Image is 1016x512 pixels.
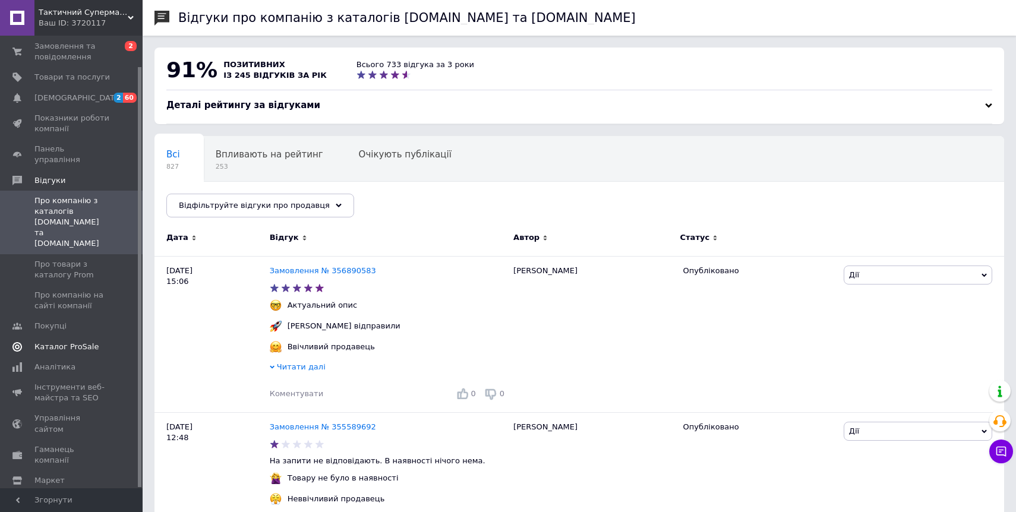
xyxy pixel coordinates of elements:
[34,290,110,311] span: Про компанію на сайті компанії
[270,388,323,399] div: Коментувати
[34,144,110,165] span: Панель управління
[270,493,282,505] img: :triumph:
[125,41,137,51] span: 2
[34,113,110,134] span: Показники роботи компанії
[356,59,474,70] div: Всього 733 відгука за 3 роки
[39,18,143,29] div: Ваш ID: 3720117
[34,195,110,249] span: Про компанію з каталогів [DOMAIN_NAME] та [DOMAIN_NAME]
[34,382,110,403] span: Інструменти веб-майстра та SEO
[166,232,188,243] span: Дата
[989,440,1013,463] button: Чат з покупцем
[34,93,122,103] span: [DEMOGRAPHIC_DATA]
[270,389,323,398] span: Коментувати
[513,232,539,243] span: Автор
[285,473,402,483] div: Товару не було в наявності
[34,475,65,486] span: Маркет
[270,320,282,332] img: :rocket:
[223,71,327,80] span: із 245 відгуків за рік
[166,99,992,112] div: Деталі рейтингу за відгуками
[270,299,282,311] img: :nerd_face:
[270,266,376,275] a: Замовлення № 356890583
[285,494,388,504] div: Неввічливий продавець
[166,194,287,205] span: Опубліковані без комен...
[683,266,835,276] div: Опубліковано
[34,362,75,372] span: Аналітика
[270,341,282,353] img: :hugging_face:
[849,270,859,279] span: Дії
[166,58,217,82] span: 91%
[123,93,137,103] span: 60
[270,422,376,431] a: Замовлення № 355589692
[359,149,452,160] span: Очікують публікації
[285,342,378,352] div: Ввічливий продавець
[178,11,636,25] h1: Відгуки про компанію з каталогів [DOMAIN_NAME] та [DOMAIN_NAME]
[179,201,330,210] span: Відфільтруйте відгуки про продавця
[34,72,110,83] span: Товари та послуги
[680,232,710,243] span: Статус
[34,444,110,466] span: Гаманець компанії
[34,41,110,62] span: Замовлення та повідомлення
[166,100,320,110] span: Деталі рейтингу за відгуками
[277,362,326,371] span: Читати далі
[216,149,323,160] span: Впливають на рейтинг
[34,342,99,352] span: Каталог ProSale
[285,300,361,311] div: Актуальний опис
[500,389,504,398] span: 0
[34,259,110,280] span: Про товари з каталогу Prom
[39,7,128,18] span: Тактичний Супермаркет
[154,256,270,412] div: [DATE] 15:06
[34,321,67,331] span: Покупці
[270,456,507,466] p: На запити не відповідають. В наявності нічого нема.
[166,149,180,160] span: Всі
[471,389,476,398] span: 0
[507,256,677,412] div: [PERSON_NAME]
[285,321,403,331] div: [PERSON_NAME] відправили
[270,232,299,243] span: Відгук
[113,93,123,103] span: 2
[34,175,65,186] span: Відгуки
[849,426,859,435] span: Дії
[270,362,507,375] div: Читати далі
[34,413,110,434] span: Управління сайтом
[683,422,835,432] div: Опубліковано
[216,162,323,171] span: 253
[154,182,311,227] div: Опубліковані без коментаря
[270,472,282,484] img: :woman-gesturing-no:
[166,162,180,171] span: 827
[223,60,285,69] span: позитивних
